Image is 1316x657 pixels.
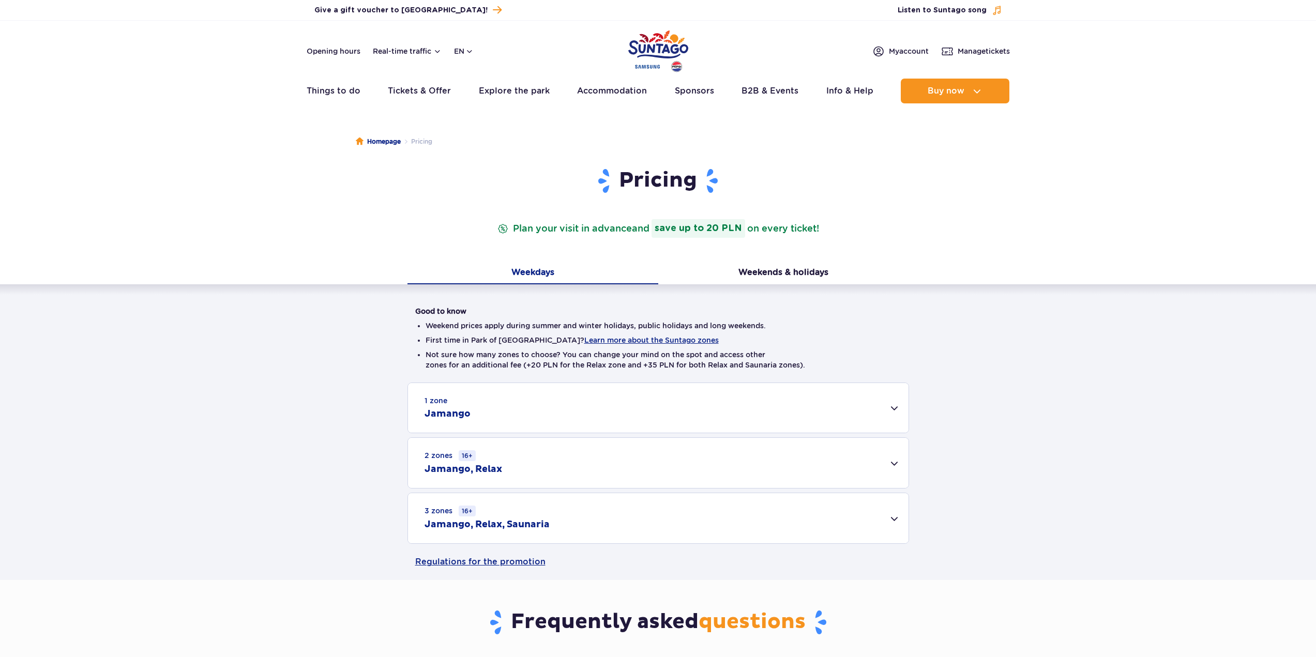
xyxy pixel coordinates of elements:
[872,45,929,57] a: Myaccount
[415,167,901,194] h1: Pricing
[415,307,466,315] strong: Good to know
[415,609,901,636] h3: Frequently asked
[425,463,502,476] h2: Jamango, Relax
[425,518,550,531] h2: Jamango, Relax, Saunaria
[425,408,471,420] h2: Jamango
[479,79,550,103] a: Explore the park
[454,46,474,56] button: en
[901,79,1009,103] button: Buy now
[628,26,688,73] a: Park of Poland
[658,263,909,284] button: Weekends & holidays
[699,609,806,635] span: questions
[425,395,447,406] small: 1 zone
[314,3,502,17] a: Give a gift voucher to [GEOGRAPHIC_DATA]!
[958,46,1010,56] span: Manage tickets
[459,506,476,516] small: 16+
[425,506,476,516] small: 3 zones
[415,544,901,580] a: Regulations for the promotion
[426,320,891,331] li: Weekend prices apply during summer and winter holidays, public holidays and long weekends.
[826,79,873,103] a: Info & Help
[407,263,658,284] button: Weekdays
[373,47,442,55] button: Real-time traffic
[889,46,929,56] span: My account
[388,79,451,103] a: Tickets & Offer
[742,79,798,103] a: B2B & Events
[356,136,401,147] a: Homepage
[898,5,1002,16] button: Listen to Suntago song
[426,349,891,370] li: Not sure how many zones to choose? You can change your mind on the spot and access other zones fo...
[307,79,360,103] a: Things to do
[401,136,432,147] li: Pricing
[459,450,476,461] small: 16+
[941,45,1010,57] a: Managetickets
[577,79,647,103] a: Accommodation
[314,5,488,16] span: Give a gift voucher to [GEOGRAPHIC_DATA]!
[495,219,821,238] p: Plan your visit in advance on every ticket!
[652,219,745,238] strong: save up to 20 PLN
[426,335,891,345] li: First time in Park of [GEOGRAPHIC_DATA]?
[898,5,987,16] span: Listen to Suntago song
[307,46,360,56] a: Opening hours
[584,336,719,344] button: Learn more about the Suntago zones
[928,86,964,96] span: Buy now
[425,450,476,461] small: 2 zones
[675,79,714,103] a: Sponsors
